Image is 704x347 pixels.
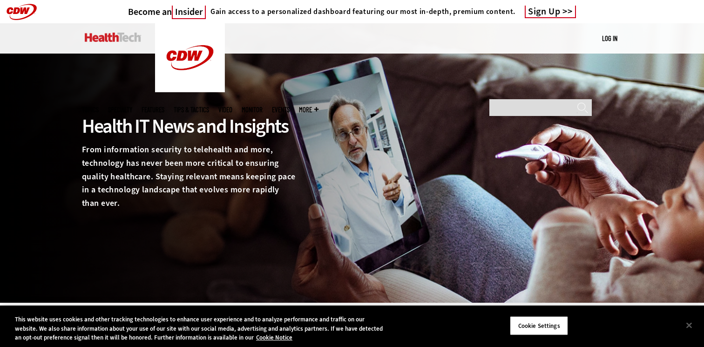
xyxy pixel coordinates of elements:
span: Insider [172,6,206,19]
h3: Become an [128,6,206,18]
a: Sign Up [525,6,576,18]
span: Topics [82,106,99,113]
a: Video [218,106,232,113]
a: More information about your privacy [256,333,292,341]
h4: Gain access to a personalized dashboard featuring our most in-depth, premium content. [210,7,515,16]
img: Home [155,23,225,92]
a: Log in [602,34,617,42]
div: Health IT News and Insights [82,114,298,139]
button: Cookie Settings [510,316,568,335]
a: Become anInsider [128,6,206,18]
a: Tips & Tactics [174,106,209,113]
a: Features [142,106,164,113]
a: Events [272,106,290,113]
div: This website uses cookies and other tracking technologies to enhance user experience and to analy... [15,315,387,342]
a: MonITor [242,106,263,113]
button: Close [679,315,699,335]
img: Home [85,33,141,42]
a: CDW [155,85,225,95]
span: Specialty [108,106,132,113]
a: Gain access to a personalized dashboard featuring our most in-depth, premium content. [206,7,515,16]
p: From information security to telehealth and more, technology has never been more critical to ensu... [82,143,298,210]
div: User menu [602,34,617,43]
span: More [299,106,318,113]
